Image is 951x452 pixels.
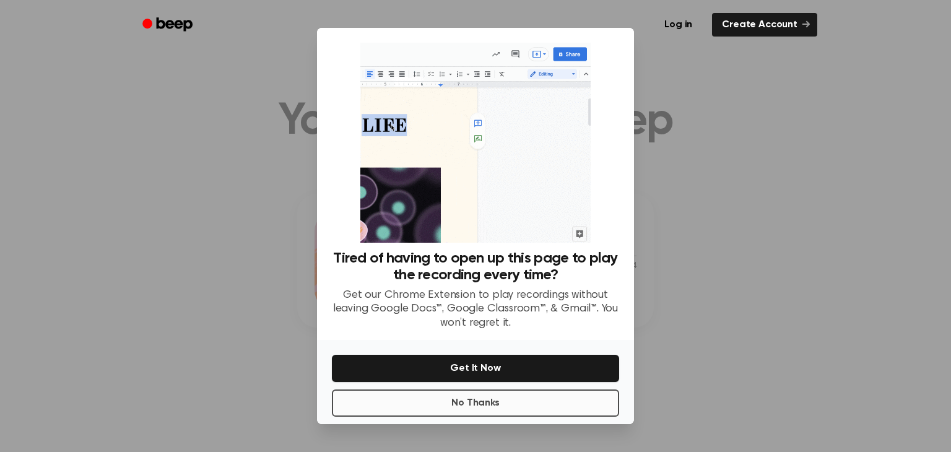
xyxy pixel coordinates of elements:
p: Get our Chrome Extension to play recordings without leaving Google Docs™, Google Classroom™, & Gm... [332,289,619,331]
a: Beep [134,13,204,37]
button: Get It Now [332,355,619,382]
img: Beep extension in action [360,43,590,243]
a: Log in [652,11,705,39]
h3: Tired of having to open up this page to play the recording every time? [332,250,619,284]
a: Create Account [712,13,817,37]
button: No Thanks [332,389,619,417]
